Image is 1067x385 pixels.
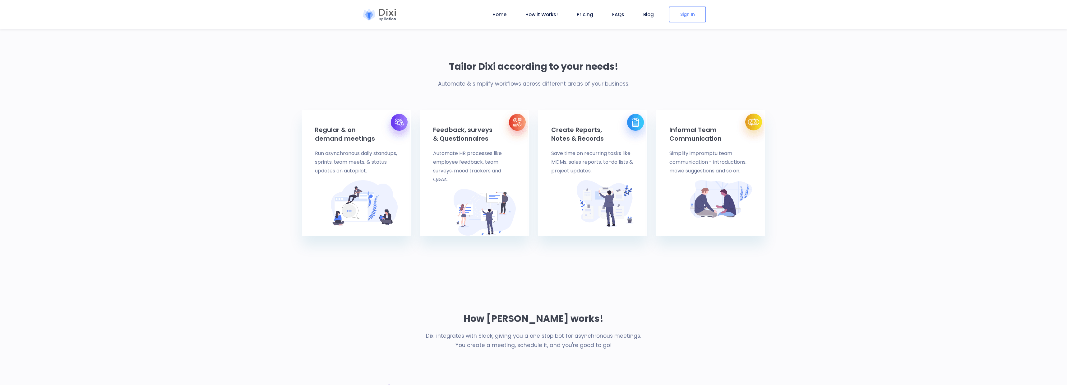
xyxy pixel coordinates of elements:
h2: How [PERSON_NAME] works! [361,311,706,326]
p: Run asynchronous daily standups, sprints, team meets, & status updates on autopilot. [315,149,398,175]
a: FAQs [610,11,627,18]
p: Automate & simplify workflows across different areas of your business. [302,79,765,88]
h4: Create Reports, Notes & Records [551,125,634,143]
a: Informal TeamCommunicationSimplify impromptu team communication - introductions, movie suggestion... [669,125,752,175]
h4: Feedback, surveys & Questionnaires [433,125,516,143]
a: How it Works! [523,11,560,18]
p: Automate HR processes like employee feedback, team surveys, mood trackers and Q&As. [433,149,516,184]
a: Pricing [574,11,596,18]
h2: Tailor Dixi according to your needs! [302,59,765,74]
a: Regular & ondemand meetingsRun asynchronous daily standups, sprints, team meets, & status updates... [315,125,398,175]
a: Feedback, surveys& QuestionnairesAutomate HR processes like employee feedback, team surveys, mood... [433,125,516,184]
a: Sign In [669,7,706,22]
p: Save time on recurring tasks like MOMs, sales reports, to-do lists & project updates. [551,149,634,175]
p: Dixi integrates with Slack, giving you a one stop bot for asynchronous meetings. You create a mee... [361,331,706,350]
a: Create Reports,Notes & RecordsSave time on recurring tasks like MOMs, sales reports, to-do lists ... [551,125,634,175]
a: Blog [641,11,656,18]
h4: Informal Team Communication [669,125,752,143]
a: Home [490,11,509,18]
h4: Regular & on demand meetings [315,125,398,143]
p: Simplify impromptu team communication - introductions, movie suggestions and so on. [669,149,752,175]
